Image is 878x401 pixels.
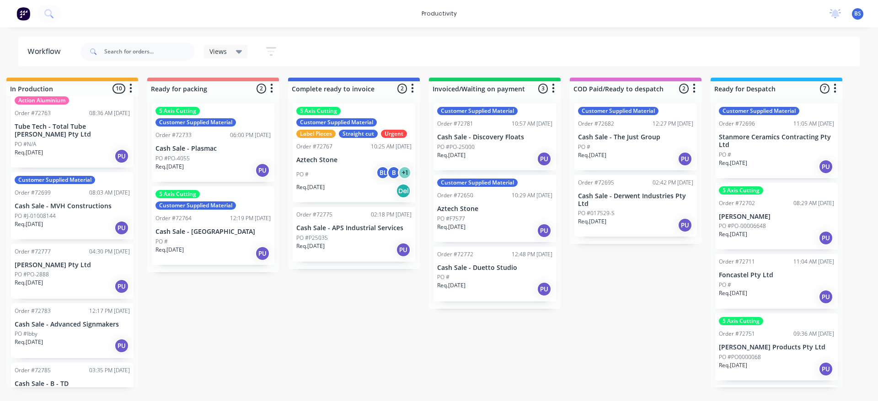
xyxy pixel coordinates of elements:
[719,199,755,207] div: Order #72702
[296,142,332,151] div: Order #72767
[512,191,552,200] div: 10:29 AM [DATE]
[512,120,552,128] div: 10:57 AM [DATE]
[793,199,834,207] div: 08:29 AM [DATE]
[155,228,271,236] p: Cash Sale - [GEOGRAPHIC_DATA]
[15,148,43,157] p: Req. [DATE]
[719,258,755,266] div: Order #72711
[155,145,271,153] p: Cash Sale - Plasmac
[89,248,130,256] div: 04:30 PM [DATE]
[715,254,838,309] div: Order #7271111:04 AM [DATE]Foncastel Pty LtdPO #Req.[DATE]PU
[578,217,606,226] p: Req. [DATE]
[512,250,552,259] div: 12:48 PM [DATE]
[104,42,195,61] input: Search for orders...
[230,131,271,139] div: 06:00 PM [DATE]
[434,175,556,242] div: Customer Supplied MaterialOrder #7265010:29 AM [DATE]Aztech StonePO #F7577Req.[DATE]PU
[437,107,518,115] div: Customer Supplied Material
[437,143,475,151] p: PO #PO-25000
[678,152,692,166] div: PU
[437,191,473,200] div: Order #72650
[719,353,761,361] p: PO #PO0000068
[371,211,412,219] div: 02:18 PM [DATE]
[578,107,658,115] div: Customer Supplied Material
[719,107,799,115] div: Customer Supplied Material
[155,131,192,139] div: Order #72733
[434,103,556,170] div: Customer Supplied MaterialOrder #7278110:57 AM [DATE]Cash Sale - Discovery FloatsPO #PO-25000Req....
[15,338,43,346] p: Req. [DATE]
[15,321,130,328] p: Cash Sale - Advanced Signmakers
[15,140,36,148] p: PO #N/A
[574,103,697,170] div: Customer Supplied MaterialOrder #7268212:27 PM [DATE]Cash Sale - The Just GroupPO #Req.[DATE]PU
[578,143,590,151] p: PO #
[793,330,834,338] div: 09:36 AM [DATE]
[678,218,692,232] div: PU
[114,149,129,164] div: PU
[437,120,473,128] div: Order #72781
[578,120,614,128] div: Order #72682
[719,317,763,325] div: 5 Axis Cutting
[437,273,450,281] p: PO #
[296,118,377,127] div: Customer Supplied Material
[719,271,834,279] p: Foncastel Pty Ltd
[719,133,834,149] p: Stanmore Ceramics Contracting Pty Ltd
[15,189,51,197] div: Order #72699
[396,184,411,198] div: Del
[15,366,51,375] div: Order #72785
[11,172,134,239] div: Customer Supplied MaterialOrder #7269908:03 AM [DATE]Cash Sale - MVH ConstructionsPO #J-01008144R...
[537,223,551,238] div: PU
[11,93,134,168] div: Action AluminiumOrder #7276308:36 AM [DATE]Tube Tech - Total Tube [PERSON_NAME] Pty LtdPO #N/AReq...
[371,142,412,151] div: 10:25 AM [DATE]
[15,248,51,256] div: Order #72777
[578,151,606,159] p: Req. [DATE]
[819,159,833,174] div: PU
[719,222,766,230] p: PO #PO-00006648
[155,201,236,210] div: Customer Supplied Material
[854,10,861,18] span: BS
[437,281,466,290] p: Req. [DATE]
[437,223,466,231] p: Req. [DATE]
[15,123,130,138] p: Tube Tech - Total Tube [PERSON_NAME] Pty Ltd
[15,96,69,105] div: Action Aluminium
[653,179,693,187] div: 02:42 PM [DATE]
[155,118,236,127] div: Customer Supplied Material
[155,163,184,171] p: Req. [DATE]
[293,207,415,262] div: Order #7277502:18 PM [DATE]Cash Sale - APS Industrial ServicesPO #P25035Req.[DATE]PU
[89,109,130,117] div: 08:36 AM [DATE]
[114,338,129,353] div: PU
[11,244,134,299] div: Order #7277704:30 PM [DATE][PERSON_NAME] Pty LtdPO #PO-2888Req.[DATE]PU
[15,202,130,210] p: Cash Sale - MVH Constructions
[89,189,130,197] div: 08:03 AM [DATE]
[15,380,130,388] p: Cash Sale - B - TD
[155,214,192,222] div: Order #72764
[715,103,838,178] div: Customer Supplied MaterialOrder #7269611:05 AM [DATE]Stanmore Ceramics Contracting Pty LtdPO #Req...
[719,159,747,167] p: Req. [DATE]
[152,186,274,265] div: 5 Axis CuttingCustomer Supplied MaterialOrder #7276412:19 PM [DATE]Cash Sale - [GEOGRAPHIC_DATA]P...
[15,270,49,279] p: PO #PO-2888
[15,220,43,228] p: Req. [DATE]
[296,211,332,219] div: Order #72775
[293,103,415,202] div: 5 Axis CuttingCustomer Supplied MaterialLabel PiecesStraight cutUrgentOrder #7276710:25 AM [DATE]...
[819,290,833,304] div: PU
[15,279,43,287] p: Req. [DATE]
[437,133,552,141] p: Cash Sale - Discovery Floats
[89,366,130,375] div: 03:35 PM [DATE]
[719,361,747,369] p: Req. [DATE]
[715,183,838,250] div: 5 Axis CuttingOrder #7270208:29 AM [DATE][PERSON_NAME]PO #PO-00006648Req.[DATE]PU
[437,205,552,213] p: Aztech Stone
[296,183,325,191] p: Req. [DATE]
[819,231,833,245] div: PU
[255,163,270,178] div: PU
[296,234,328,242] p: PO #P25035
[15,212,56,220] p: PO #J-01008144
[15,176,95,184] div: Customer Supplied Material
[339,130,378,138] div: Straight cut
[578,179,614,187] div: Order #72695
[296,224,412,232] p: Cash Sale - APS Industrial Services
[437,151,466,159] p: Req. [DATE]
[230,214,271,222] div: 12:19 PM [DATE]
[574,175,697,237] div: Order #7269502:42 PM [DATE]Cash Sale - Derwent Industries Pty LtdPO #017529-SReq.[DATE]PU
[578,192,693,208] p: Cash Sale - Derwent Industries Pty Ltd
[417,7,461,21] div: productivity
[653,120,693,128] div: 12:27 PM [DATE]
[15,330,37,338] p: PO #Ibby
[719,330,755,338] div: Order #72751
